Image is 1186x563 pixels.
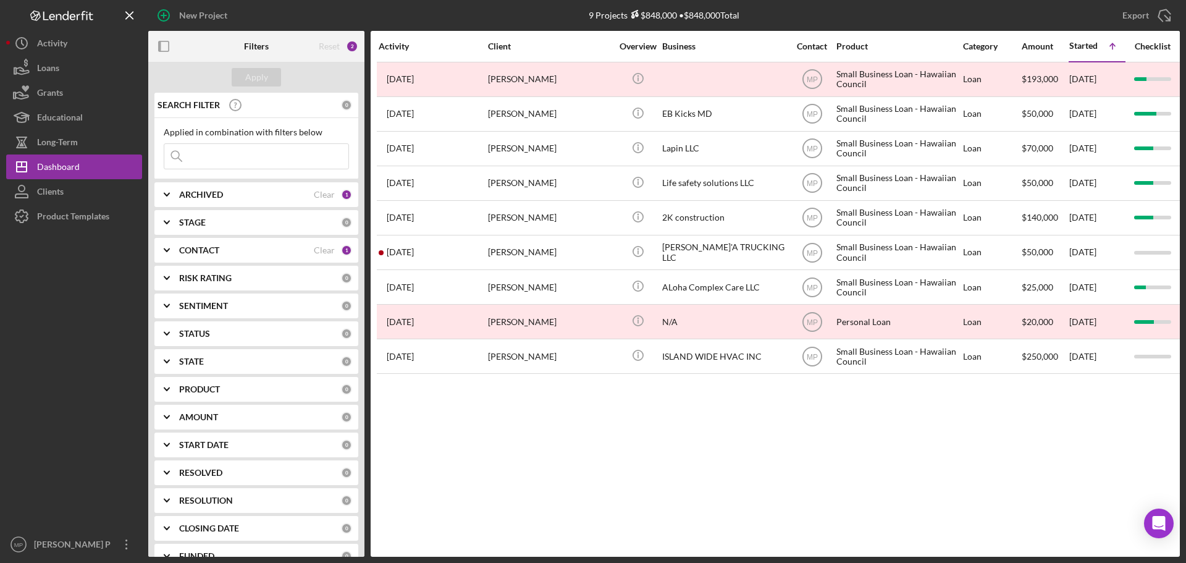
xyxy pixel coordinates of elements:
[836,41,960,51] div: Product
[244,41,269,51] b: Filters
[179,190,223,200] b: ARCHIVED
[341,217,352,228] div: 0
[6,155,142,179] button: Dashboard
[1022,247,1053,257] span: $50,000
[1069,63,1125,96] div: [DATE]
[662,132,786,165] div: Lapin LLC
[341,412,352,423] div: 0
[37,80,63,108] div: Grants
[179,551,214,561] b: FUNDED
[179,245,219,255] b: CONTACT
[807,248,818,257] text: MP
[1022,212,1058,222] span: $140,000
[662,340,786,373] div: ISLAND WIDE HVAC INC
[836,201,960,234] div: Small Business Loan - Hawaiian Council
[341,495,352,506] div: 0
[789,41,835,51] div: Contact
[37,130,78,158] div: Long-Term
[488,340,612,373] div: [PERSON_NAME]
[1122,3,1149,28] div: Export
[179,496,233,506] b: RESOLUTION
[836,167,960,200] div: Small Business Loan - Hawaiian Council
[963,167,1020,200] div: Loan
[488,167,612,200] div: [PERSON_NAME]
[963,201,1020,234] div: Loan
[963,132,1020,165] div: Loan
[341,328,352,339] div: 0
[963,340,1020,373] div: Loan
[6,80,142,105] button: Grants
[807,145,818,153] text: MP
[341,439,352,451] div: 0
[179,357,204,366] b: STATE
[179,273,232,283] b: RISK RATING
[37,179,64,207] div: Clients
[341,300,352,311] div: 0
[179,301,228,311] b: SENTIMENT
[387,213,414,222] time: 2025-09-26 22:29
[662,201,786,234] div: 2K construction
[37,155,80,182] div: Dashboard
[662,236,786,269] div: [PERSON_NAME]'A TRUCKING LLC
[662,41,786,51] div: Business
[662,167,786,200] div: Life safety solutions LLC
[836,236,960,269] div: Small Business Loan - Hawaiian Council
[319,41,340,51] div: Reset
[6,31,142,56] button: Activity
[179,468,222,478] b: RESOLVED
[836,98,960,130] div: Small Business Loan - Hawaiian Council
[589,10,739,20] div: 9 Projects • $848,000 Total
[179,329,210,339] b: STATUS
[1022,143,1053,153] span: $70,000
[341,189,352,200] div: 1
[963,98,1020,130] div: Loan
[662,271,786,303] div: ALoha Complex Care LLC
[1069,201,1125,234] div: [DATE]
[807,283,818,292] text: MP
[387,178,414,188] time: 2025-10-03 23:34
[488,271,612,303] div: [PERSON_NAME]
[1022,63,1068,96] div: $193,000
[1069,98,1125,130] div: [DATE]
[1022,305,1068,338] div: $20,000
[37,31,67,59] div: Activity
[232,68,281,87] button: Apply
[1022,177,1053,188] span: $50,000
[807,352,818,361] text: MP
[807,214,818,222] text: MP
[488,201,612,234] div: [PERSON_NAME]
[148,3,240,28] button: New Project
[6,179,142,204] button: Clients
[341,99,352,111] div: 0
[628,10,677,20] div: $848,000
[6,130,142,155] button: Long-Term
[314,245,335,255] div: Clear
[379,41,487,51] div: Activity
[963,63,1020,96] div: Loan
[807,318,818,326] text: MP
[164,127,349,137] div: Applied in combination with filters below
[807,75,818,84] text: MP
[963,271,1020,303] div: Loan
[179,440,229,450] b: START DATE
[1022,351,1058,362] span: $250,000
[662,305,786,338] div: N/A
[341,467,352,478] div: 0
[1069,41,1098,51] div: Started
[179,218,206,227] b: STAGE
[387,109,414,119] time: 2025-08-09 03:32
[346,40,358,53] div: 2
[836,63,960,96] div: Small Business Loan - Hawaiian Council
[341,523,352,534] div: 0
[6,56,142,80] button: Loans
[963,305,1020,338] div: Loan
[341,245,352,256] div: 1
[836,340,960,373] div: Small Business Loan - Hawaiian Council
[6,204,142,229] button: Product Templates
[836,305,960,338] div: Personal Loan
[1069,132,1125,165] div: [DATE]
[6,105,142,130] button: Educational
